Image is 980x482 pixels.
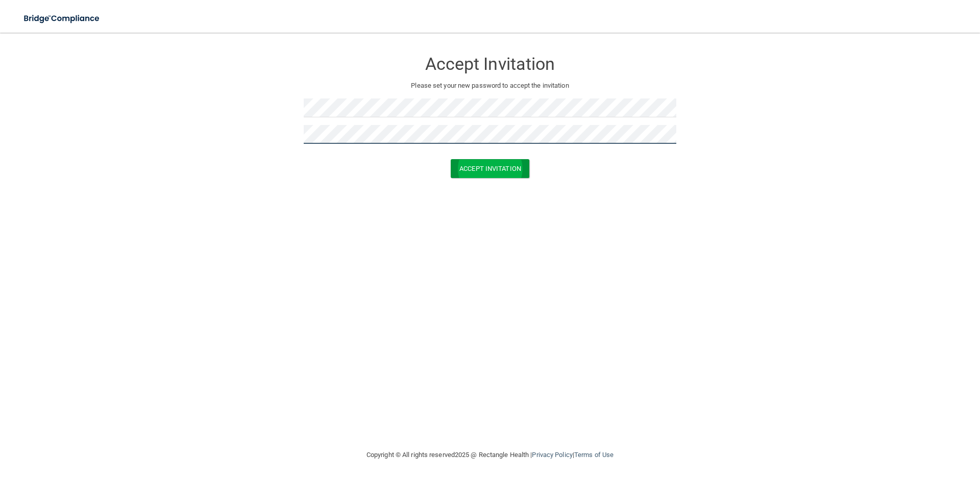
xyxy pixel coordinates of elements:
[304,439,676,471] div: Copyright © All rights reserved 2025 @ Rectangle Health | |
[451,159,529,178] button: Accept Invitation
[15,8,109,29] img: bridge_compliance_login_screen.278c3ca4.svg
[532,451,572,459] a: Privacy Policy
[574,451,614,459] a: Terms of Use
[311,80,669,92] p: Please set your new password to accept the invitation
[304,55,676,73] h3: Accept Invitation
